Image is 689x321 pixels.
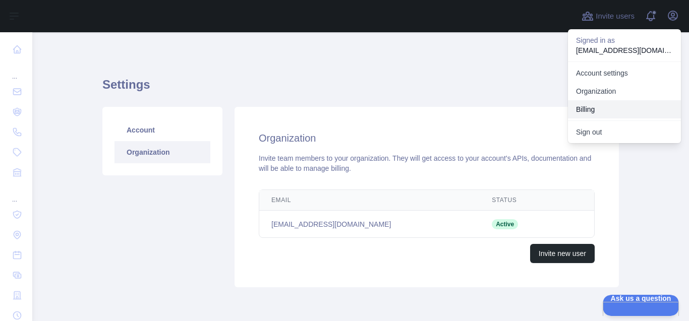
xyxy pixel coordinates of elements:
h2: Organization [259,131,595,145]
th: Email [259,190,480,211]
span: Active [492,219,518,229]
button: Billing [568,100,681,118]
th: Status [480,190,557,211]
div: ... [8,183,24,204]
iframe: Help Scout Beacon - Open [603,295,679,316]
h1: Settings [102,77,619,101]
button: Invite new user [530,244,595,263]
a: Organization [114,141,210,163]
div: ... [8,60,24,81]
div: Invite team members to your organization. They will get access to your account's APIs, documentat... [259,153,595,173]
span: Invite users [596,11,635,22]
p: Signed in as [576,35,673,45]
button: Invite users [580,8,637,24]
a: Account [114,119,210,141]
a: Account settings [568,64,681,82]
td: [EMAIL_ADDRESS][DOMAIN_NAME] [259,211,480,238]
button: Sign out [568,123,681,141]
a: Organization [568,82,681,100]
p: [EMAIL_ADDRESS][DOMAIN_NAME] [576,45,673,55]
